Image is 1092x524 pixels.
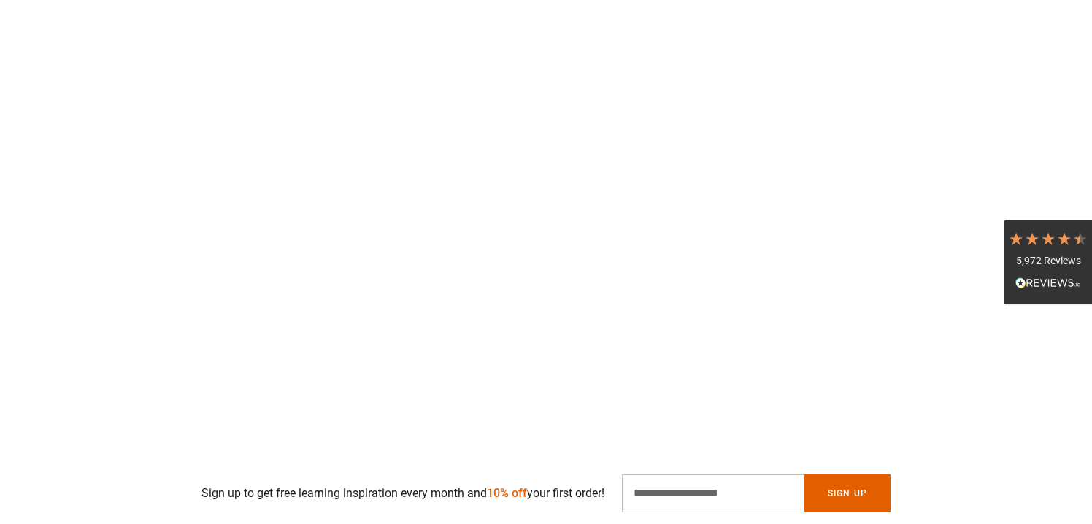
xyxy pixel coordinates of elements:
div: Read All Reviews [1008,276,1088,293]
p: Sign up to get free learning inspiration every month and your first order! [201,485,604,502]
span: 10% off [487,486,527,500]
div: 5,972 ReviewsRead All Reviews [1004,220,1092,304]
div: 5,972 Reviews [1008,254,1088,269]
button: Sign Up [804,474,891,512]
div: 4.7 Stars [1008,231,1088,247]
img: REVIEWS.io [1015,277,1081,288]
